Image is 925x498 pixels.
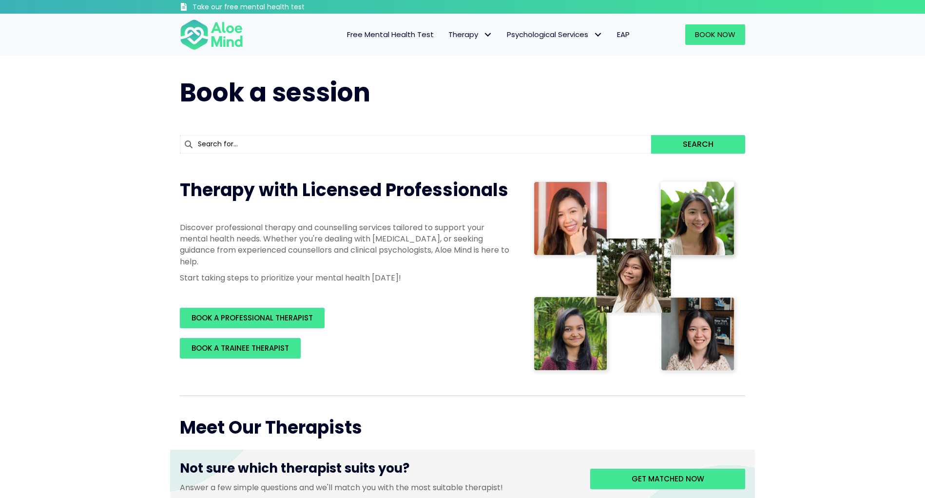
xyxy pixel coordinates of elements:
span: BOOK A TRAINEE THERAPIST [192,343,289,353]
span: Psychological Services: submenu [591,28,605,42]
a: BOOK A PROFESSIONAL THERAPIST [180,308,325,328]
span: Therapy: submenu [481,28,495,42]
input: Search for... [180,135,651,154]
span: Psychological Services [507,29,602,40]
span: Book a session [180,75,370,110]
span: Get matched now [632,474,704,484]
img: Therapist collage [531,178,739,376]
span: EAP [617,29,630,40]
span: Free Mental Health Test [347,29,434,40]
p: Discover professional therapy and counselling services tailored to support your mental health nee... [180,222,511,267]
a: Psychological ServicesPsychological Services: submenu [500,24,610,45]
a: BOOK A TRAINEE THERAPIST [180,338,301,359]
button: Search [651,135,745,154]
nav: Menu [256,24,637,45]
span: Book Now [695,29,735,40]
h3: Not sure which therapist suits you? [180,459,576,482]
a: Free Mental Health Test [340,24,441,45]
a: TherapyTherapy: submenu [441,24,500,45]
a: Book Now [685,24,745,45]
a: Get matched now [590,469,745,489]
span: Therapy with Licensed Professionals [180,178,508,202]
img: Aloe mind Logo [180,19,243,51]
p: Answer a few simple questions and we'll match you with the most suitable therapist! [180,482,576,493]
span: Therapy [448,29,492,40]
span: BOOK A PROFESSIONAL THERAPIST [192,313,313,323]
span: Meet Our Therapists [180,415,362,440]
a: EAP [610,24,637,45]
p: Start taking steps to prioritize your mental health [DATE]! [180,272,511,283]
a: Take our free mental health test [180,2,357,14]
h3: Take our free mental health test [193,2,357,12]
